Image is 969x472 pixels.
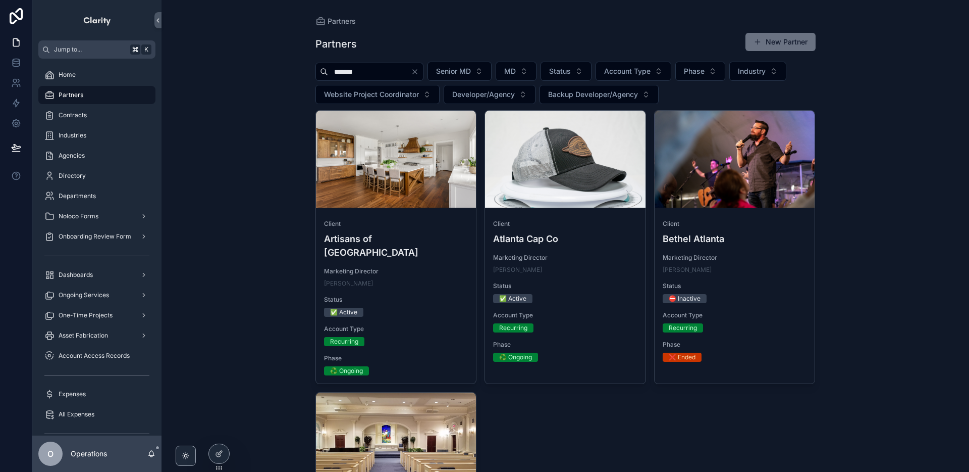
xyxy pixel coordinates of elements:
[663,232,807,246] h4: Bethel Atlanta
[493,254,637,262] span: Marketing Director
[663,341,807,349] span: Phase
[59,232,131,241] span: Onboarding Review Form
[324,279,373,288] a: [PERSON_NAME]
[142,45,150,54] span: K
[38,207,155,225] a: Noloco Forms
[328,16,356,26] span: Partners
[59,192,96,200] span: Departments
[738,66,766,76] span: Industry
[324,354,468,362] span: Phase
[38,106,155,124] a: Contracts
[38,227,155,246] a: Onboarding Review Form
[493,266,542,274] a: [PERSON_NAME]
[330,366,363,375] div: ♻️ Ongoing
[684,66,705,76] span: Phase
[315,110,477,384] a: ClientArtisans of [GEOGRAPHIC_DATA]Marketing Director[PERSON_NAME]Status✅ ActiveAccount TypeRecur...
[444,85,535,104] button: Select Button
[330,337,358,346] div: Recurring
[59,271,93,279] span: Dashboards
[324,232,468,259] h4: Artisans of [GEOGRAPHIC_DATA]
[493,220,637,228] span: Client
[745,33,816,51] button: New Partner
[499,294,526,303] div: ✅ Active
[38,40,155,59] button: Jump to...K
[669,353,695,362] div: ❌ Ended
[324,296,468,304] span: Status
[315,85,440,104] button: Select Button
[663,254,807,262] span: Marketing Director
[604,66,651,76] span: Account Type
[59,131,86,139] span: Industries
[663,220,807,228] span: Client
[38,147,155,165] a: Agencies
[38,187,155,205] a: Departments
[669,323,697,333] div: Recurring
[663,282,807,290] span: Status
[541,62,591,81] button: Select Button
[499,353,532,362] div: ♻️ Ongoing
[59,291,109,299] span: Ongoing Services
[324,220,468,228] span: Client
[315,37,357,51] h1: Partners
[38,167,155,185] a: Directory
[493,282,637,290] span: Status
[484,110,646,384] a: ClientAtlanta Cap CoMarketing Director[PERSON_NAME]Status✅ ActiveAccount TypeRecurringPhase♻️ Ong...
[38,385,155,403] a: Expenses
[324,89,419,100] span: Website Project Coordinator
[59,91,83,99] span: Partners
[59,172,86,180] span: Directory
[452,89,515,100] span: Developer/Agency
[504,66,516,76] span: MD
[59,111,87,119] span: Contracts
[83,12,112,28] img: App logo
[38,347,155,365] a: Account Access Records
[330,308,357,317] div: ✅ Active
[38,405,155,423] a: All Expenses
[411,68,423,76] button: Clear
[496,62,536,81] button: Select Button
[59,311,113,319] span: One-Time Projects
[71,449,107,459] p: Operations
[38,266,155,284] a: Dashboards
[499,323,527,333] div: Recurring
[38,126,155,145] a: Industries
[324,325,468,333] span: Account Type
[59,332,108,340] span: Asset Fabrication
[38,66,155,84] a: Home
[548,89,638,100] span: Backup Developer/Agency
[669,294,701,303] div: ⛔ Inactive
[315,16,356,26] a: Partners
[729,62,786,81] button: Select Button
[59,71,76,79] span: Home
[493,232,637,246] h4: Atlanta Cap Co
[663,311,807,319] span: Account Type
[436,66,471,76] span: Senior MD
[493,341,637,349] span: Phase
[59,352,130,360] span: Account Access Records
[663,266,712,274] a: [PERSON_NAME]
[540,85,659,104] button: Select Button
[32,59,161,436] div: scrollable content
[59,390,86,398] span: Expenses
[493,311,637,319] span: Account Type
[485,111,645,208] div: _-56.jpg
[59,152,85,160] span: Agencies
[427,62,492,81] button: Select Button
[38,306,155,324] a: One-Time Projects
[654,110,816,384] a: ClientBethel AtlantaMarketing Director[PERSON_NAME]Status⛔ InactiveAccount TypeRecurringPhase❌ Ended
[549,66,571,76] span: Status
[596,62,671,81] button: Select Button
[675,62,725,81] button: Select Button
[38,86,155,104] a: Partners
[54,45,126,54] span: Jump to...
[38,326,155,345] a: Asset Fabrication
[324,267,468,275] span: Marketing Director
[47,448,53,460] span: O
[59,212,98,220] span: Noloco Forms
[655,111,815,208] div: General_Carousel_1A.png
[316,111,476,208] div: Kitchen3.jpg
